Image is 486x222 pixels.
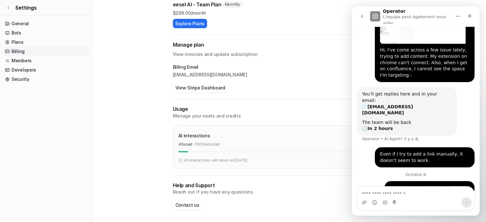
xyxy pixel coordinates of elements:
b: In 2 hours [16,119,41,125]
p: AI interactions will reset on [DATE] [184,157,247,163]
button: Explore Plans [173,19,207,28]
b: [EMAIL_ADDRESS][DOMAIN_NAME] [10,98,61,109]
a: General [3,19,89,28]
button: View Stripe Dashboard [173,83,228,92]
div: Octobre 6 [5,166,123,175]
div: Marie-Noelle dit… [5,175,123,196]
p: Usage [173,105,405,113]
p: eesel AI - Team Plan [173,1,221,8]
p: / 1000 included [194,142,220,147]
div: Even if I try to add a link manually, it doesn't seem to work. [23,141,123,161]
button: Envoyer un message… [110,191,120,201]
p: AI interactions [178,132,210,139]
button: Sélectionneur d’emoji [20,194,25,199]
div: Hi, I've come across a few issue lately, trying to add content. My extension on chrome can't conn... [28,41,118,72]
p: 45 used [178,142,193,147]
p: View invoices and update subscription [173,49,405,57]
iframe: Intercom live chat [352,6,480,216]
span: Settings [15,4,37,11]
button: Sélectionneur de fichier gif [30,194,35,199]
div: Marie-Noelle dit… [5,141,123,166]
a: Billing [3,47,89,56]
div: The team will be back 🕒 [10,113,100,126]
a: Bots [3,28,89,37]
p: Help and Support [173,182,405,189]
a: Members [3,56,89,65]
div: Hi, can someone help me with this? [38,179,118,185]
a: Security [3,75,89,84]
p: Manage your seats and credits [173,113,405,119]
div: Even if I try to add a link manually, it doesn't seem to work. [28,145,118,157]
button: Contact us [173,200,202,210]
div: You’ll get replies here and in your email:✉️[EMAIL_ADDRESS][DOMAIN_NAME]The team will be back🕒In ... [5,81,105,129]
div: Operator dit… [5,81,123,141]
p: $ 299.00/month [173,10,405,16]
span: Monthly [223,1,242,8]
div: You’ll get replies here and in your email: ✉️ [10,85,100,110]
div: Operator • AI Agent • Il y a 4j [10,131,66,134]
p: [EMAIL_ADDRESS][DOMAIN_NAME] [173,72,405,78]
p: Reach out if you have any questions. [173,189,405,195]
textarea: Envoyer un message... [5,180,122,191]
p: Billing Email [173,64,405,70]
button: Télécharger la pièce jointe [10,194,15,199]
div: Hi, can someone help me with this? [33,175,123,189]
h2: Manage plan [173,41,405,49]
a: Developers [3,65,89,74]
button: Start recording [41,194,46,199]
a: Plans [3,38,89,47]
